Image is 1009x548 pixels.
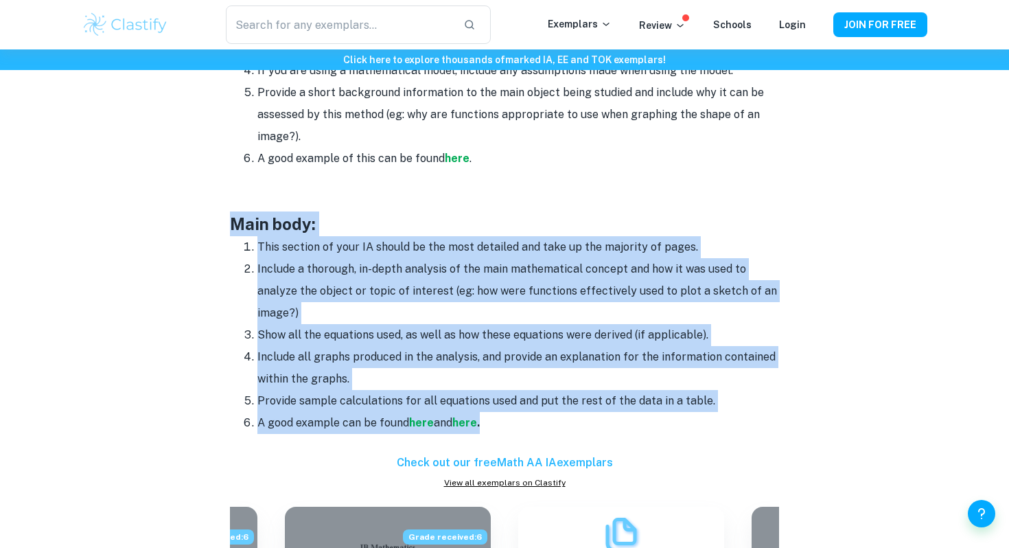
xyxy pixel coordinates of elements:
li: Include a thorough, in-depth analysis of the main mathematical concept and how it was used to ana... [257,258,779,324]
a: Login [779,19,806,30]
button: Help and Feedback [968,500,995,527]
li: This section of your IA should be the most detailed and take up the majority of pages. [257,236,779,258]
a: here [452,416,477,429]
p: Exemplars [548,16,612,32]
a: View all exemplars on Clastify [230,477,779,489]
button: JOIN FOR FREE [833,12,927,37]
li: Provide sample calculations for all equations used and put the rest of the data in a table. [257,390,779,412]
li: If you are using a mathematical model, include any assumptions made when using the model. [257,60,779,82]
li: Provide a short background information to the main object being studied and include why it can be... [257,82,779,148]
h6: Click here to explore thousands of marked IA, EE and TOK exemplars ! [3,52,1006,67]
a: here [409,416,434,429]
li: Include all graphs produced in the analysis, and provide an explanation for the information conta... [257,346,779,390]
li: A good example of this can be found . [257,148,779,170]
p: Review [639,18,686,33]
a: here [445,152,469,165]
input: Search for any exemplars... [226,5,452,44]
a: Schools [713,19,752,30]
strong: . [477,416,480,429]
li: A good example can be found and [257,412,779,434]
li: Show all the equations used, as well as how these equations were derived (if applicable). [257,324,779,346]
img: Clastify logo [82,11,169,38]
span: Grade received: 6 [403,529,487,545]
h6: Check out our free Math AA IA exemplars [230,455,779,471]
h3: Main body: [230,212,779,236]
